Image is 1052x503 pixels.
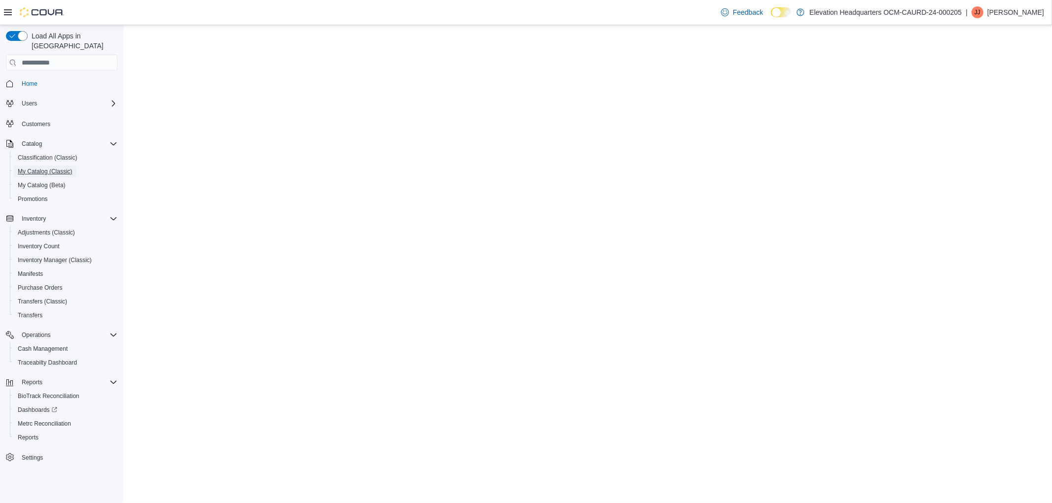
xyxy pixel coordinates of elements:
span: Metrc Reconciliation [18,420,71,428]
span: Manifests [18,270,43,278]
button: Reports [18,376,46,388]
span: Users [18,98,117,109]
button: Users [2,97,121,110]
span: Purchase Orders [18,284,63,292]
span: Inventory Manager (Classic) [18,256,92,264]
span: BioTrack Reconciliation [14,390,117,402]
span: Catalog [22,140,42,148]
span: Traceabilty Dashboard [14,357,117,369]
span: Settings [18,451,117,464]
a: Inventory Manager (Classic) [14,254,96,266]
span: Operations [22,331,51,339]
span: Metrc Reconciliation [14,418,117,430]
span: Cash Management [14,343,117,355]
button: Catalog [18,138,46,150]
span: Users [22,100,37,107]
button: My Catalog (Classic) [10,165,121,178]
a: Feedback [717,2,767,22]
span: Transfers (Classic) [18,298,67,305]
div: Jay Jamie [972,6,983,18]
button: Reports [2,375,121,389]
span: JJ [975,6,980,18]
a: Cash Management [14,343,72,355]
button: Metrc Reconciliation [10,417,121,431]
span: Reports [18,434,38,441]
button: Operations [2,328,121,342]
button: Transfers [10,308,121,322]
button: Transfers (Classic) [10,295,121,308]
button: Operations [18,329,55,341]
span: Manifests [14,268,117,280]
span: Dashboards [14,404,117,416]
span: Inventory [18,213,117,225]
a: BioTrack Reconciliation [14,390,83,402]
button: Inventory [2,212,121,226]
span: Traceabilty Dashboard [18,359,77,367]
button: Cash Management [10,342,121,356]
span: Reports [18,376,117,388]
span: My Catalog (Classic) [14,166,117,177]
span: Cash Management [18,345,68,353]
span: Promotions [14,193,117,205]
a: Home [18,78,41,90]
a: Purchase Orders [14,282,67,294]
span: Transfers (Classic) [14,296,117,307]
a: Adjustments (Classic) [14,227,79,238]
p: [PERSON_NAME] [987,6,1044,18]
span: Inventory Count [14,240,117,252]
a: My Catalog (Classic) [14,166,76,177]
button: Classification (Classic) [10,151,121,165]
span: My Catalog (Beta) [14,179,117,191]
button: Users [18,98,41,109]
button: Customers [2,116,121,131]
a: Dashboards [10,403,121,417]
button: My Catalog (Beta) [10,178,121,192]
a: Traceabilty Dashboard [14,357,81,369]
a: Reports [14,432,42,443]
span: Reports [14,432,117,443]
button: Traceabilty Dashboard [10,356,121,369]
button: Reports [10,431,121,444]
button: Promotions [10,192,121,206]
span: Customers [18,117,117,130]
a: Dashboards [14,404,61,416]
img: Cova [20,7,64,17]
span: BioTrack Reconciliation [18,392,79,400]
span: Settings [22,454,43,462]
input: Dark Mode [771,7,792,18]
nav: Complex example [6,72,117,490]
span: Customers [22,120,50,128]
p: | [966,6,968,18]
span: Adjustments (Classic) [18,229,75,236]
span: Inventory [22,215,46,223]
button: Inventory [18,213,50,225]
span: Transfers [14,309,117,321]
span: Inventory Manager (Classic) [14,254,117,266]
p: Elevation Headquarters OCM-CAURD-24-000205 [809,6,962,18]
span: Catalog [18,138,117,150]
a: Promotions [14,193,52,205]
span: Reports [22,378,42,386]
span: Home [22,80,37,88]
button: Purchase Orders [10,281,121,295]
span: Promotions [18,195,48,203]
button: Settings [2,450,121,465]
span: Dashboards [18,406,57,414]
a: Settings [18,452,47,464]
span: Load All Apps in [GEOGRAPHIC_DATA] [28,31,117,51]
button: Home [2,76,121,91]
span: Transfers [18,311,42,319]
a: Metrc Reconciliation [14,418,75,430]
a: Classification (Classic) [14,152,81,164]
span: Operations [18,329,117,341]
button: Inventory Manager (Classic) [10,253,121,267]
button: Manifests [10,267,121,281]
a: Transfers (Classic) [14,296,71,307]
a: Transfers [14,309,46,321]
span: Home [18,77,117,90]
a: Manifests [14,268,47,280]
span: Classification (Classic) [14,152,117,164]
span: My Catalog (Beta) [18,181,66,189]
button: Inventory Count [10,239,121,253]
button: Catalog [2,137,121,151]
